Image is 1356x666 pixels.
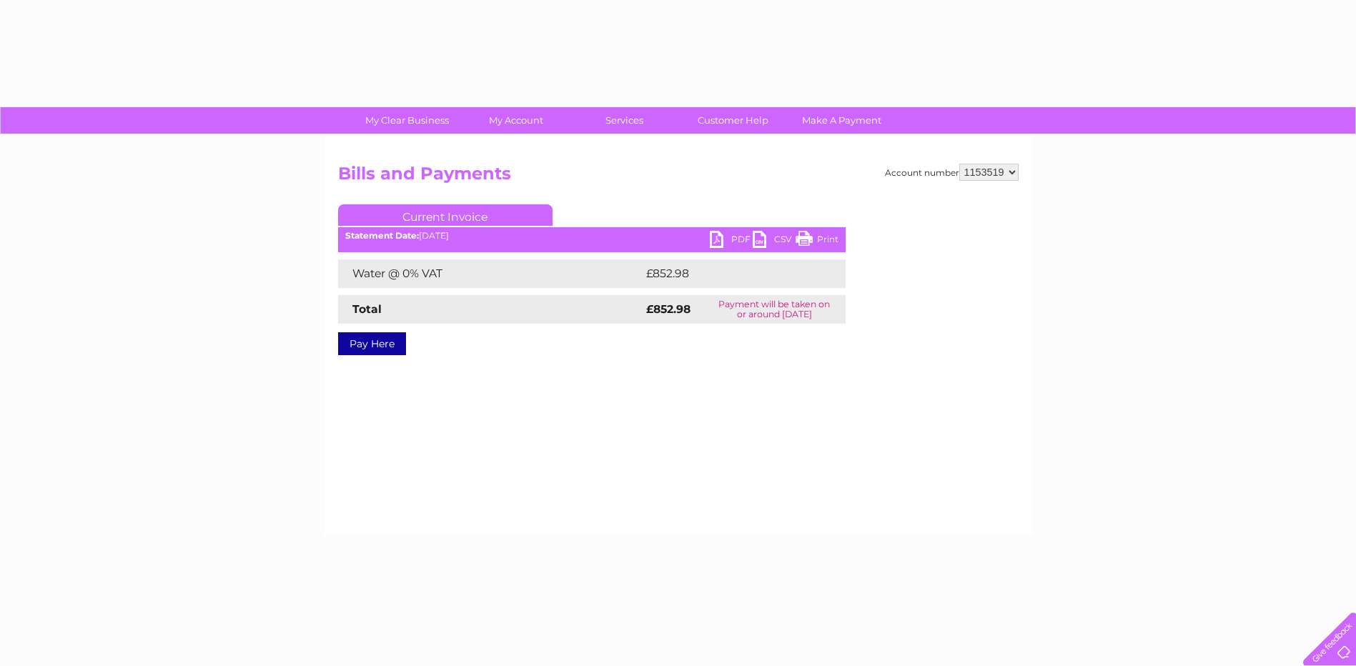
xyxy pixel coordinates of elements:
a: Print [796,231,838,252]
a: CSV [753,231,796,252]
a: My Clear Business [348,107,466,134]
td: Water @ 0% VAT [338,259,643,288]
a: Pay Here [338,332,406,355]
div: Account number [885,164,1019,181]
strong: £852.98 [646,302,691,316]
a: Customer Help [674,107,792,134]
a: PDF [710,231,753,252]
b: Statement Date: [345,230,419,241]
h2: Bills and Payments [338,164,1019,191]
a: Make A Payment [783,107,901,134]
div: [DATE] [338,231,846,241]
a: Current Invoice [338,204,553,226]
td: Payment will be taken on or around [DATE] [703,295,845,324]
strong: Total [352,302,382,316]
a: My Account [457,107,575,134]
a: Services [565,107,683,134]
td: £852.98 [643,259,821,288]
